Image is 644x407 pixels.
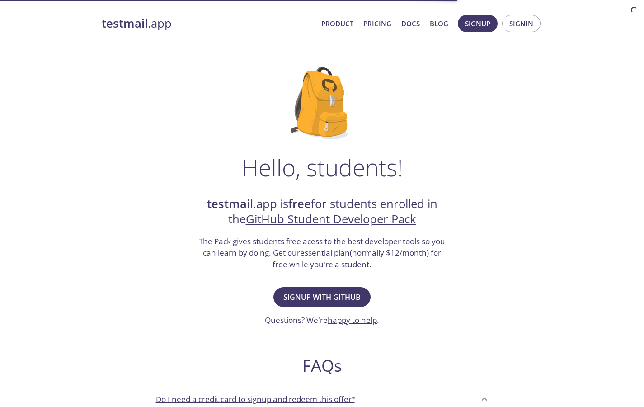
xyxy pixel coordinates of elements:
a: GitHub Student Developer Pack [246,211,416,227]
h2: .app is for students enrolled in the [198,196,447,227]
span: Signup [465,18,490,29]
span: Signin [509,18,533,29]
button: Signup with GitHub [273,287,371,307]
span: Signup with GitHub [283,291,361,303]
p: Do I need a credit card to signup and redeem this offer? [156,393,355,405]
strong: testmail [207,196,253,212]
a: testmail.app [102,16,314,31]
a: essential plan [300,247,350,258]
h3: The Pack gives students free acess to the best developer tools so you can learn by doing. Get our... [198,236,447,270]
h1: Hello, students! [242,154,403,181]
img: github-student-backpack.png [291,67,353,139]
button: Signup [458,15,498,32]
a: Pricing [363,18,391,29]
button: Signin [502,15,541,32]
h2: FAQs [149,355,496,376]
a: Product [321,18,353,29]
h3: Questions? We're . [265,314,379,326]
strong: free [288,196,311,212]
a: happy to help [328,315,377,325]
a: Docs [401,18,420,29]
strong: testmail [102,15,148,31]
a: Blog [430,18,448,29]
